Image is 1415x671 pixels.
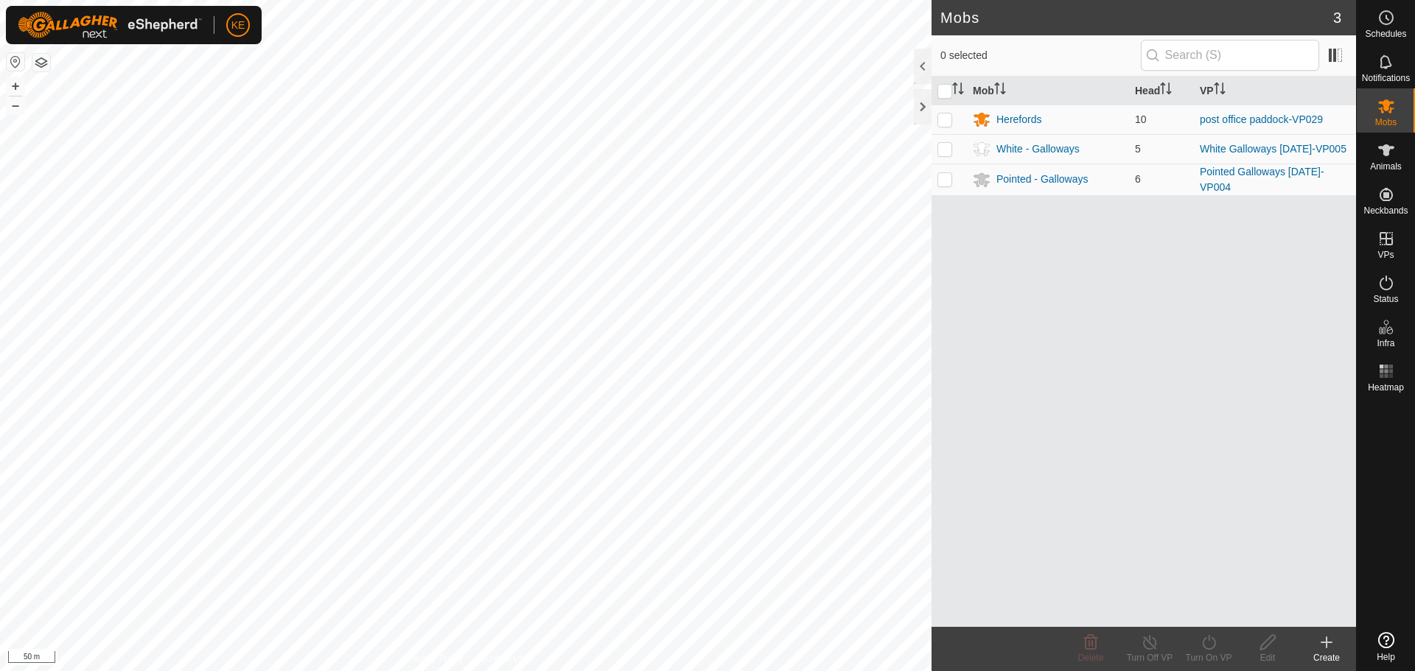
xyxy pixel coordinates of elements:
th: VP [1194,77,1356,105]
span: Status [1373,295,1398,303]
span: Help [1377,653,1395,661]
input: Search (S) [1141,40,1319,71]
span: VPs [1377,250,1394,259]
a: Pointed Galloways [DATE]-VP004 [1200,166,1324,193]
p-sorticon: Activate to sort [1160,85,1172,96]
div: Herefords [996,112,1041,127]
p-sorticon: Activate to sort [1214,85,1226,96]
a: post office paddock-VP029 [1200,113,1323,125]
th: Head [1129,77,1194,105]
th: Mob [967,77,1129,105]
div: Create [1297,651,1356,664]
span: Animals [1370,162,1402,171]
span: Infra [1377,339,1394,348]
span: Delete [1078,653,1104,663]
p-sorticon: Activate to sort [994,85,1006,96]
p-sorticon: Activate to sort [952,85,964,96]
span: 10 [1135,113,1147,125]
h2: Mobs [940,9,1333,27]
span: 0 selected [940,48,1141,63]
div: Edit [1238,651,1297,664]
div: White - Galloways [996,141,1080,157]
span: Notifications [1362,74,1410,82]
span: 5 [1135,143,1141,155]
span: 6 [1135,173,1141,185]
a: Privacy Policy [408,652,463,665]
a: Help [1357,626,1415,667]
button: + [7,77,24,95]
span: Heatmap [1368,383,1404,392]
div: Pointed - Galloways [996,172,1089,187]
button: Map Layers [32,54,50,71]
button: – [7,96,24,114]
a: Contact Us [481,652,524,665]
a: White Galloways [DATE]-VP005 [1200,143,1346,155]
span: 3 [1333,7,1341,29]
span: Schedules [1365,29,1406,38]
span: Neckbands [1363,206,1408,215]
span: Mobs [1375,118,1397,127]
img: Gallagher Logo [18,12,202,38]
button: Reset Map [7,53,24,71]
div: Turn Off VP [1120,651,1179,664]
div: Turn On VP [1179,651,1238,664]
span: KE [231,18,245,33]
